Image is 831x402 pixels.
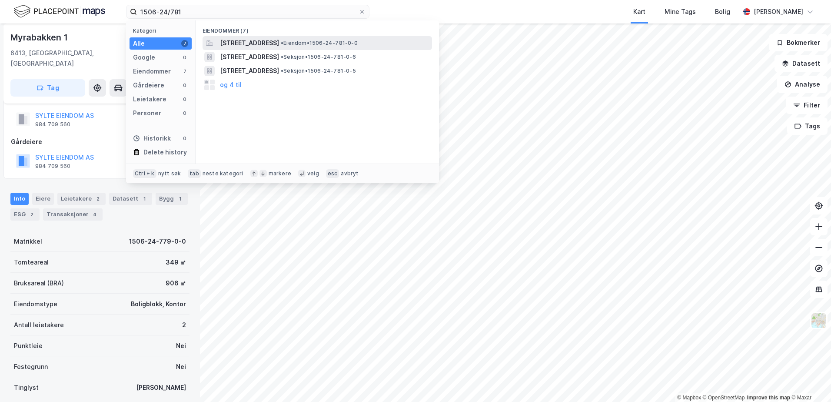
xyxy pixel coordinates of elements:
[133,80,164,90] div: Gårdeiere
[166,257,186,268] div: 349 ㎡
[774,55,828,72] button: Datasett
[133,38,145,49] div: Alle
[10,193,29,205] div: Info
[176,362,186,372] div: Nei
[181,82,188,89] div: 0
[131,299,186,309] div: Boligblokk, Kontor
[307,170,319,177] div: velg
[14,320,64,330] div: Antall leietakere
[10,79,85,97] button: Tag
[57,193,106,205] div: Leietakere
[196,20,439,36] div: Eiendommer (7)
[281,54,283,60] span: •
[143,147,187,157] div: Delete history
[158,170,181,177] div: nytt søk
[137,5,359,18] input: Søk på adresse, matrikkel, gårdeiere, leietakere eller personer
[14,236,42,247] div: Matrikkel
[788,360,831,402] div: Kontrollprogram for chat
[181,135,188,142] div: 0
[43,208,103,221] div: Transaksjoner
[133,169,156,178] div: Ctrl + k
[769,34,828,51] button: Bokmerker
[665,7,696,17] div: Mine Tags
[133,52,155,63] div: Google
[14,382,39,393] div: Tinglyst
[181,40,188,47] div: 7
[703,395,745,401] a: OpenStreetMap
[786,97,828,114] button: Filter
[754,7,803,17] div: [PERSON_NAME]
[269,170,291,177] div: markere
[14,299,57,309] div: Eiendomstype
[188,169,201,178] div: tab
[109,193,152,205] div: Datasett
[341,170,359,177] div: avbryt
[27,210,36,219] div: 2
[133,94,166,104] div: Leietakere
[220,38,279,48] span: [STREET_ADDRESS]
[140,194,149,203] div: 1
[133,133,171,144] div: Historikk
[788,360,831,402] iframe: Chat Widget
[182,320,186,330] div: 2
[14,278,64,288] div: Bruksareal (BRA)
[32,193,54,205] div: Eiere
[133,108,161,118] div: Personer
[11,137,189,147] div: Gårdeiere
[176,341,186,351] div: Nei
[14,341,43,351] div: Punktleie
[90,210,99,219] div: 4
[181,54,188,61] div: 0
[281,67,356,74] span: Seksjon • 1506-24-781-0-5
[633,7,645,17] div: Kart
[281,40,283,46] span: •
[777,76,828,93] button: Analyse
[181,68,188,75] div: 7
[156,193,188,205] div: Bygg
[10,208,40,221] div: ESG
[181,110,188,117] div: 0
[747,395,790,401] a: Improve this map
[220,52,279,62] span: [STREET_ADDRESS]
[93,194,102,203] div: 2
[35,163,70,170] div: 984 709 560
[203,170,243,177] div: neste kategori
[281,67,283,74] span: •
[176,194,184,203] div: 1
[220,80,242,90] button: og 4 til
[715,7,730,17] div: Bolig
[811,312,827,329] img: Z
[166,278,186,288] div: 906 ㎡
[787,117,828,135] button: Tags
[133,27,192,34] div: Kategori
[14,257,49,268] div: Tomteareal
[14,4,105,19] img: logo.f888ab2527a4732fd821a326f86c7f29.svg
[181,96,188,103] div: 0
[10,30,70,44] div: Myrabakken 1
[133,66,171,77] div: Eiendommer
[35,121,70,128] div: 984 709 560
[10,48,148,69] div: 6413, [GEOGRAPHIC_DATA], [GEOGRAPHIC_DATA]
[281,40,358,47] span: Eiendom • 1506-24-781-0-0
[129,236,186,247] div: 1506-24-779-0-0
[677,395,701,401] a: Mapbox
[136,382,186,393] div: [PERSON_NAME]
[281,54,356,60] span: Seksjon • 1506-24-781-0-6
[220,66,279,76] span: [STREET_ADDRESS]
[326,169,339,178] div: esc
[14,362,48,372] div: Festegrunn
